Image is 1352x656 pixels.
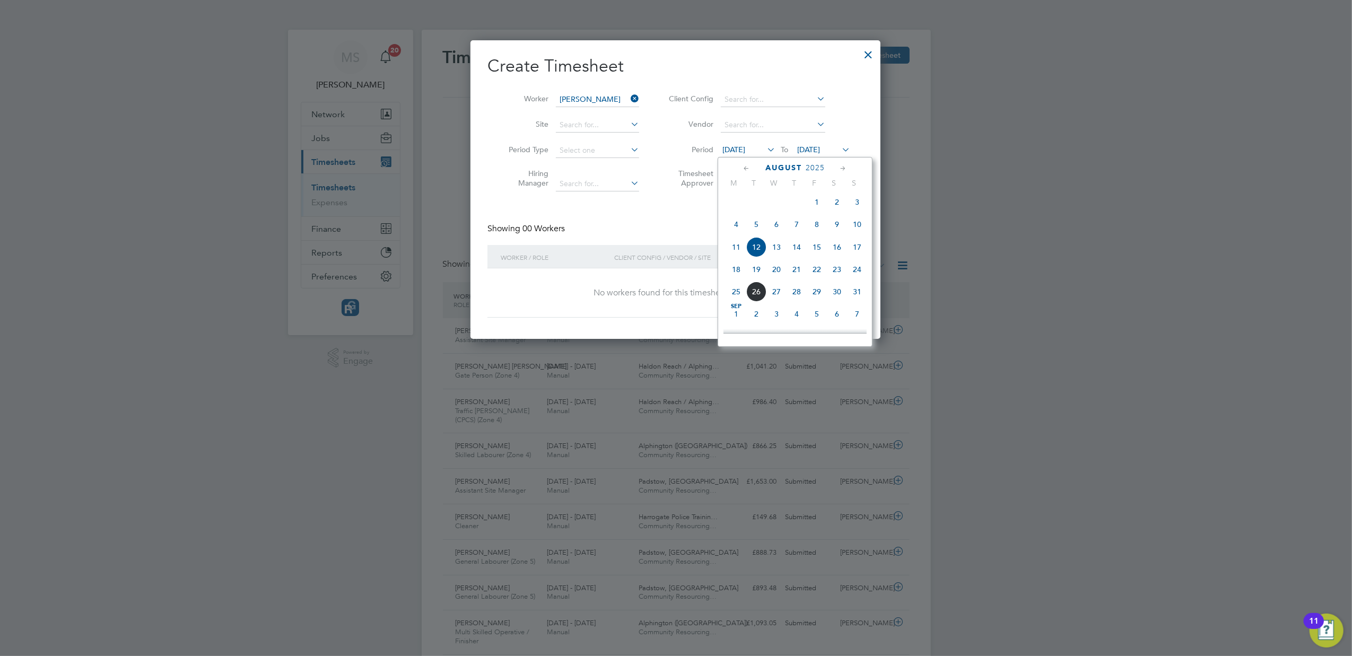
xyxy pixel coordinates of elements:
span: 6 [827,304,847,324]
span: 7 [787,214,807,234]
span: 5 [746,214,766,234]
input: Search for... [556,92,639,107]
label: Hiring Manager [501,169,548,188]
span: 5 [807,304,827,324]
input: Search for... [556,118,639,133]
label: Client Config [666,94,713,103]
span: 00 Workers [522,223,565,234]
span: 14 [847,326,867,346]
input: Search for... [556,177,639,191]
div: Client Config / Vendor / Site [612,245,782,269]
span: 24 [847,259,867,279]
span: 3 [847,192,867,212]
span: 17 [847,237,867,257]
span: 9 [746,326,766,346]
div: Worker / Role [498,245,612,269]
span: 4 [787,304,807,324]
span: W [764,178,784,188]
span: 12 [807,326,827,346]
span: 10 [847,214,867,234]
input: Select one [556,143,639,158]
input: Search for... [721,118,825,133]
span: August [765,163,802,172]
span: S [844,178,865,188]
span: [DATE] [722,145,745,154]
span: 2 [827,192,847,212]
span: T [744,178,764,188]
span: 4 [726,214,746,234]
span: F [804,178,824,188]
div: 11 [1309,621,1319,635]
span: 29 [807,282,827,302]
span: 22 [807,259,827,279]
span: T [784,178,804,188]
span: 14 [787,237,807,257]
span: M [723,178,744,188]
span: 8 [807,214,827,234]
label: Site [501,119,548,129]
span: 21 [787,259,807,279]
span: 2 [746,304,766,324]
span: 12 [746,237,766,257]
span: 28 [787,282,807,302]
span: 31 [847,282,867,302]
span: 3 [766,304,787,324]
span: 18 [726,259,746,279]
span: 1 [726,304,746,324]
label: Period [666,145,713,154]
span: [DATE] [797,145,820,154]
label: Period Type [501,145,548,154]
span: 15 [807,237,827,257]
span: 11 [726,237,746,257]
span: 1 [807,192,827,212]
span: Sep [726,304,746,309]
span: S [824,178,844,188]
input: Search for... [721,92,825,107]
span: 13 [766,237,787,257]
label: Vendor [666,119,713,129]
span: 30 [827,282,847,302]
button: Open Resource Center, 11 new notifications [1310,614,1344,648]
span: 19 [746,259,766,279]
span: 10 [766,326,787,346]
span: 23 [827,259,847,279]
span: To [778,143,791,156]
span: 11 [787,326,807,346]
label: Worker [501,94,548,103]
span: 25 [726,282,746,302]
label: Timesheet Approver [666,169,713,188]
span: 27 [766,282,787,302]
div: No workers found for this timesheet period. [498,287,853,299]
div: Showing [487,223,567,234]
h2: Create Timesheet [487,55,863,77]
span: 2025 [806,163,825,172]
span: 7 [847,304,867,324]
span: 26 [746,282,766,302]
span: 16 [827,237,847,257]
span: 6 [766,214,787,234]
span: 9 [827,214,847,234]
span: 8 [726,326,746,346]
span: 20 [766,259,787,279]
span: 13 [827,326,847,346]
